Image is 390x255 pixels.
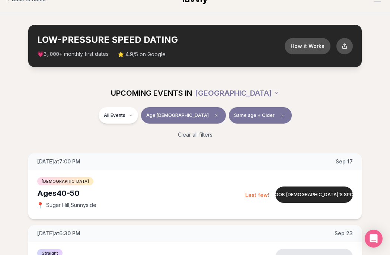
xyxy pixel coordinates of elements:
button: All Events [99,107,138,124]
div: Ages 40-50 [37,188,245,198]
button: [GEOGRAPHIC_DATA] [195,85,279,101]
span: All Events [104,112,125,118]
span: Sep 23 [335,230,353,237]
button: Clear all filters [173,127,217,143]
button: Book [DEMOGRAPHIC_DATA]'s spot [275,187,353,203]
h2: LOW-PRESSURE SPEED DATING [37,34,285,46]
span: Sep 17 [336,158,353,165]
button: Age [DEMOGRAPHIC_DATA]Clear age [141,107,226,124]
span: [DATE] at 7:00 PM [37,158,80,165]
span: ⭐ 4.9/5 on Google [118,51,166,58]
button: Same age + OlderClear preference [229,107,292,124]
span: Age [DEMOGRAPHIC_DATA] [146,112,209,118]
span: Clear age [212,111,221,120]
button: How it Works [285,38,330,54]
span: [DEMOGRAPHIC_DATA] [37,177,93,185]
span: Clear preference [278,111,287,120]
span: UPCOMING EVENTS IN [111,88,192,98]
span: Sugar Hill , Sunnyside [46,201,96,209]
span: 📍 [37,202,43,208]
span: 3,000 [44,51,59,57]
div: Open Intercom Messenger [365,230,383,248]
span: [DATE] at 6:30 PM [37,230,80,237]
span: Same age + Older [234,112,275,118]
span: Last few! [245,192,269,198]
span: 💗 + monthly first dates [37,50,109,58]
